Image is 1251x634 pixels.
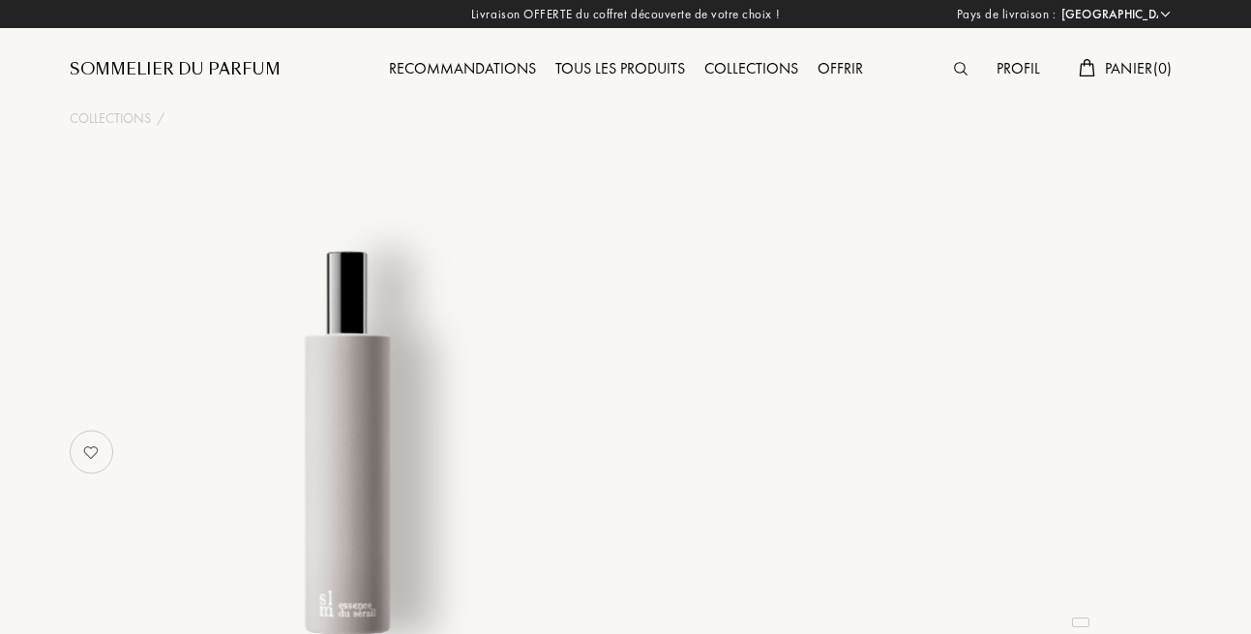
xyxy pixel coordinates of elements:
a: Recommandations [379,58,546,78]
img: arrow_w.png [1158,7,1173,21]
a: Offrir [808,58,873,78]
div: Collections [695,57,808,82]
div: Profil [987,57,1050,82]
div: / [157,108,164,129]
img: search_icn.svg [954,62,968,75]
img: cart.svg [1079,59,1094,76]
a: Collections [70,108,151,129]
a: Collections [695,58,808,78]
span: Panier ( 0 ) [1105,58,1173,78]
img: no_like_p.png [72,433,110,471]
div: Tous les produits [546,57,695,82]
a: Profil [987,58,1050,78]
a: Sommelier du Parfum [70,58,281,81]
div: Offrir [808,57,873,82]
span: Pays de livraison : [957,5,1057,24]
div: Recommandations [379,57,546,82]
a: Tous les produits [546,58,695,78]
